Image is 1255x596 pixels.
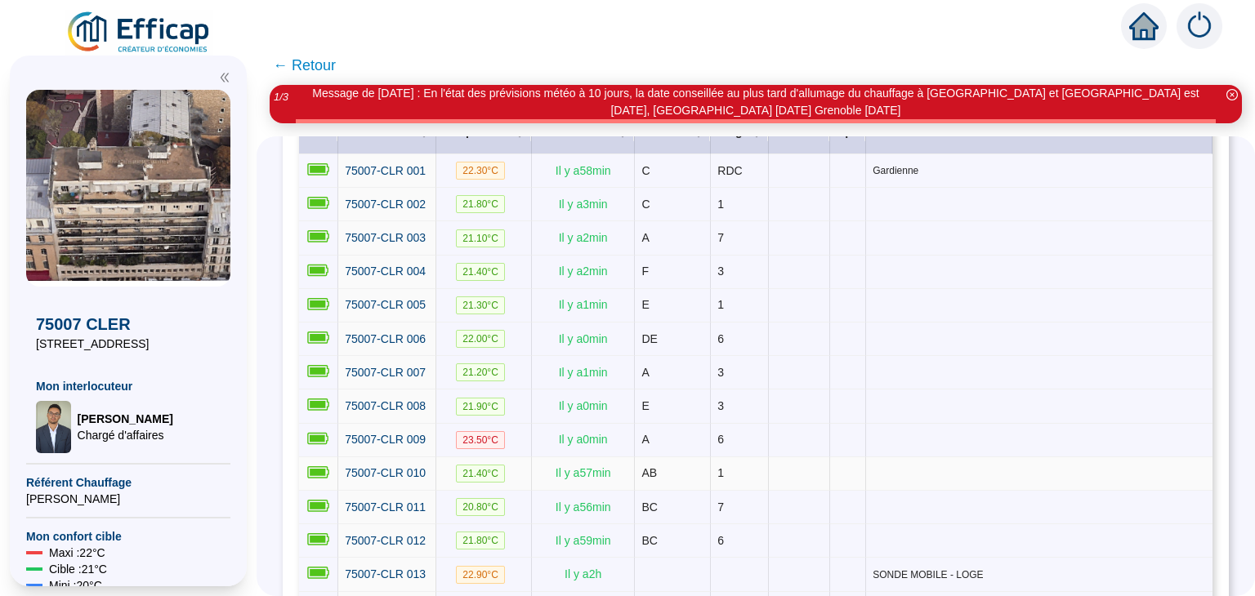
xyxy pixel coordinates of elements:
[456,498,505,516] span: 20.80 °C
[78,411,173,427] span: [PERSON_NAME]
[345,263,426,280] a: 75007-CLR 004
[456,398,505,416] span: 21.90 °C
[641,198,650,211] span: C
[49,545,105,561] span: Maxi : 22 °C
[717,231,724,244] span: 7
[345,399,426,412] span: 75007-CLR 008
[641,332,657,345] span: DE
[565,567,601,580] span: Il y a 2 h
[345,566,426,583] a: 75007-CLR 013
[345,366,426,379] span: 75007-CLR 007
[641,399,649,412] span: E
[456,431,505,449] span: 23.50 °C
[456,229,505,247] span: 21.10 °C
[345,296,426,314] a: 75007-CLR 005
[717,399,724,412] span: 3
[345,196,426,213] a: 75007-CLR 002
[456,330,505,348] span: 22.00 °C
[641,500,657,514] span: BC
[641,534,657,547] span: BC
[49,577,102,594] span: Mini : 20 °C
[345,198,426,211] span: 75007-CLR 002
[559,399,608,412] span: Il y a 0 min
[345,164,426,177] span: 75007-CLR 001
[717,534,724,547] span: 6
[345,466,426,479] span: 75007-CLR 010
[717,164,742,177] span: RDC
[345,567,426,580] span: 75007-CLR 013
[873,164,1206,177] span: Gardienne
[717,366,724,379] span: 3
[641,164,650,177] span: C
[345,465,426,482] a: 75007-CLR 010
[1226,89,1238,100] span: close-circle
[556,500,611,514] span: Il y a 56 min
[345,499,426,516] a: 75007-CLR 011
[345,532,426,549] a: 75007-CLR 012
[345,162,426,180] a: 75007-CLR 001
[36,378,221,394] span: Mon interlocuteur
[556,164,611,177] span: Il y a 58 min
[345,265,426,278] span: 75007-CLR 004
[717,198,724,211] span: 1
[219,72,230,83] span: double-left
[36,401,71,453] img: Chargé d'affaires
[717,466,724,479] span: 1
[65,10,213,56] img: efficap energie logo
[556,466,611,479] span: Il y a 57 min
[26,474,230,491] span: Référent Chauffage
[873,568,1206,581] span: SONDE MOBILE - LOGE
[345,398,426,415] a: 75007-CLR 008
[1129,11,1159,41] span: home
[641,231,649,244] span: A
[641,366,649,379] span: A
[641,466,657,479] span: AB
[717,332,724,345] span: 6
[717,433,724,446] span: 6
[274,91,288,103] i: 1 / 3
[273,54,336,77] span: ← Retour
[559,265,608,278] span: Il y a 2 min
[456,296,505,314] span: 21.30 °C
[559,198,608,211] span: Il y a 3 min
[345,331,426,348] a: 75007-CLR 006
[456,465,505,483] span: 21.40 °C
[345,298,426,311] span: 75007-CLR 005
[78,427,173,443] span: Chargé d'affaires
[345,229,426,247] a: 75007-CLR 003
[296,85,1216,119] div: Message de [DATE] : En l'état des prévisions météo à 10 jours, la date conseillée au plus tard d'...
[717,265,724,278] span: 3
[26,491,230,507] span: [PERSON_NAME]
[36,313,221,336] span: 75007 CLER
[559,433,608,446] span: Il y a 0 min
[559,231,608,244] span: Il y a 2 min
[345,431,426,448] a: 75007-CLR 009
[49,561,107,577] span: Cible : 21 °C
[559,332,608,345] span: Il y a 0 min
[345,433,426,446] span: 75007-CLR 009
[456,532,505,549] span: 21.80 °C
[641,265,649,278] span: F
[641,433,649,446] span: A
[556,534,611,547] span: Il y a 59 min
[456,162,505,180] span: 22.30 °C
[717,298,724,311] span: 1
[456,363,505,381] span: 21.20 °C
[717,500,724,514] span: 7
[559,298,608,311] span: Il y a 1 min
[345,231,426,244] span: 75007-CLR 003
[345,332,426,345] span: 75007-CLR 006
[456,195,505,213] span: 21.80 °C
[641,298,649,311] span: E
[26,528,230,545] span: Mon confort cible
[345,364,426,381] a: 75007-CLR 007
[559,366,608,379] span: Il y a 1 min
[456,263,505,281] span: 21.40 °C
[456,566,505,584] span: 22.90 °C
[36,336,221,352] span: [STREET_ADDRESS]
[1177,3,1222,49] img: alerts
[345,500,426,514] span: 75007-CLR 011
[345,534,426,547] span: 75007-CLR 012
